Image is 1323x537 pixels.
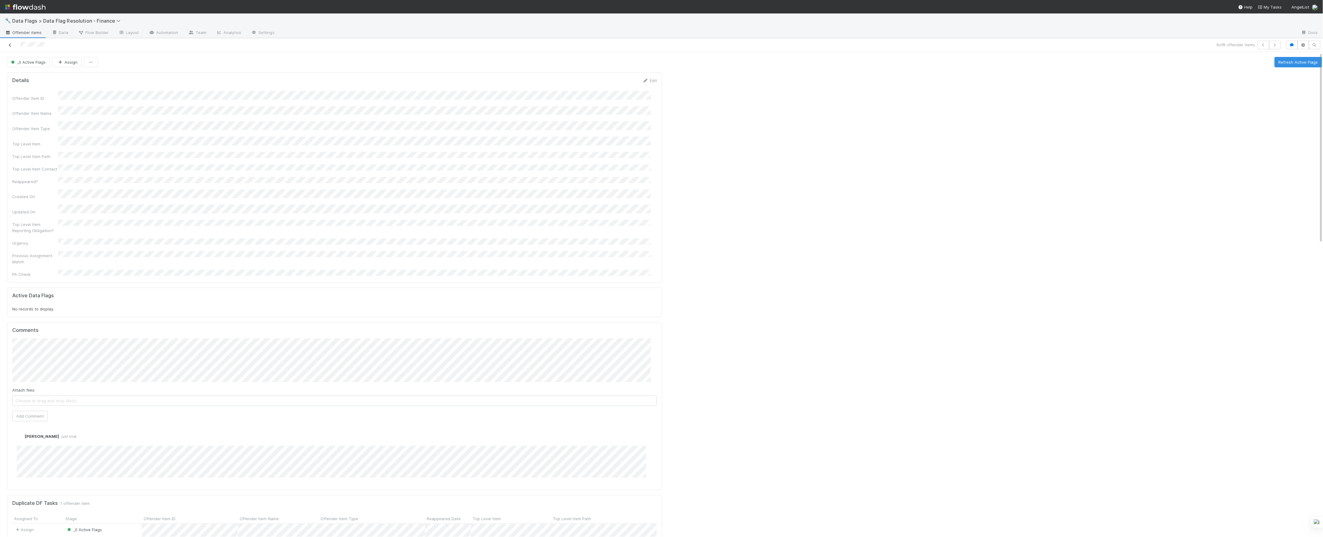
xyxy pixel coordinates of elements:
h5: Duplicate DF Tasks [12,500,58,506]
span: AngelList [1292,5,1310,9]
span: Offender Item Type [320,516,358,522]
h5: Details [12,77,29,84]
img: avatar_b6a6ccf4-6160-40f7-90da-56c3221167ae.png [17,434,23,440]
div: Top Level Item Contact [12,166,58,172]
a: Analytics [211,28,246,38]
div: Previous Assignment Match [12,253,58,265]
button: Assign [52,57,81,67]
h5: Comments [12,327,657,333]
span: Top Level Item [473,516,501,522]
div: Offender Item Name [12,110,58,116]
div: Urgency [12,240,58,246]
span: _0 Active Flags [66,527,102,532]
a: Docs [1296,28,1323,38]
div: Offender Item Type [12,126,58,132]
span: Choose or drag and drop file(s) [13,396,657,406]
span: Assign [15,527,34,533]
span: 6 of 8 offender items [1217,42,1255,48]
button: _0 Active Flags [7,57,50,67]
span: 1 offender item [60,500,90,506]
span: Stage [66,516,77,522]
a: Edit [643,78,657,83]
img: logo-inverted-e16ddd16eac7371096b0.svg [5,2,46,12]
span: Offender Item Name [240,516,279,522]
a: Settings [246,28,279,38]
span: just now [59,434,77,439]
div: Offender Item ID [12,95,58,101]
span: Offender items [5,29,42,36]
div: PA Check [12,271,58,277]
div: Top Level Item Path [12,153,58,160]
a: My Tasks [1258,4,1282,10]
div: Created On [12,193,58,200]
span: My Tasks [1258,5,1282,9]
div: Top Level Item Reporting Obligation? [12,221,58,234]
span: Offender Item ID [144,516,175,522]
span: Assigned To [14,516,38,522]
a: Data [47,28,73,38]
span: Data Flags > Data Flag Resolution - Finance [12,18,124,24]
span: 🔧 [5,18,11,23]
div: No records to display. [12,306,657,312]
label: Attach files: [12,387,35,393]
span: Reappeared Date [427,516,461,522]
a: Team [183,28,211,38]
span: Top Level Item Path [553,516,591,522]
span: _0 Active Flags [10,60,46,65]
a: Layout [114,28,144,38]
div: Reappeared? [12,178,58,185]
span: Flow Builder [78,29,109,36]
div: Updated On [12,209,58,215]
a: Flow Builder [73,28,114,38]
div: Top Level Item [12,141,58,147]
button: Add Comment [12,411,48,421]
a: Automation [144,28,183,38]
h5: Active Data Flags [12,293,54,299]
div: _0 Active Flags [66,527,102,533]
img: avatar_b6a6ccf4-6160-40f7-90da-56c3221167ae.png [1312,4,1318,10]
span: [PERSON_NAME] [25,434,59,439]
button: Refresh Active Flags [1275,57,1322,67]
div: Help [1238,4,1253,10]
